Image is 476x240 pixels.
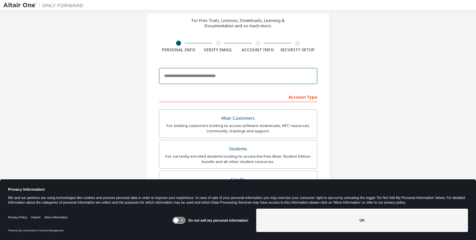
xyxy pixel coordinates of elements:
[238,47,278,53] div: Account Info
[184,6,292,14] div: Create an Altair One Account
[3,2,87,9] img: Altair One
[163,175,313,184] div: Faculty
[159,91,317,102] div: Account Type
[163,123,313,134] div: For existing customers looking to access software downloads, HPC resources, community, trainings ...
[163,114,313,123] div: Altair Customers
[159,47,199,53] div: Personal Info
[163,144,313,154] div: Students
[163,154,313,164] div: For currently enrolled students looking to access the free Altair Student Edition bundle and all ...
[278,47,317,53] div: Security Setup
[198,47,238,53] div: Verify Email
[192,18,285,29] div: For Free Trials, Licenses, Downloads, Learning & Documentation and so much more.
